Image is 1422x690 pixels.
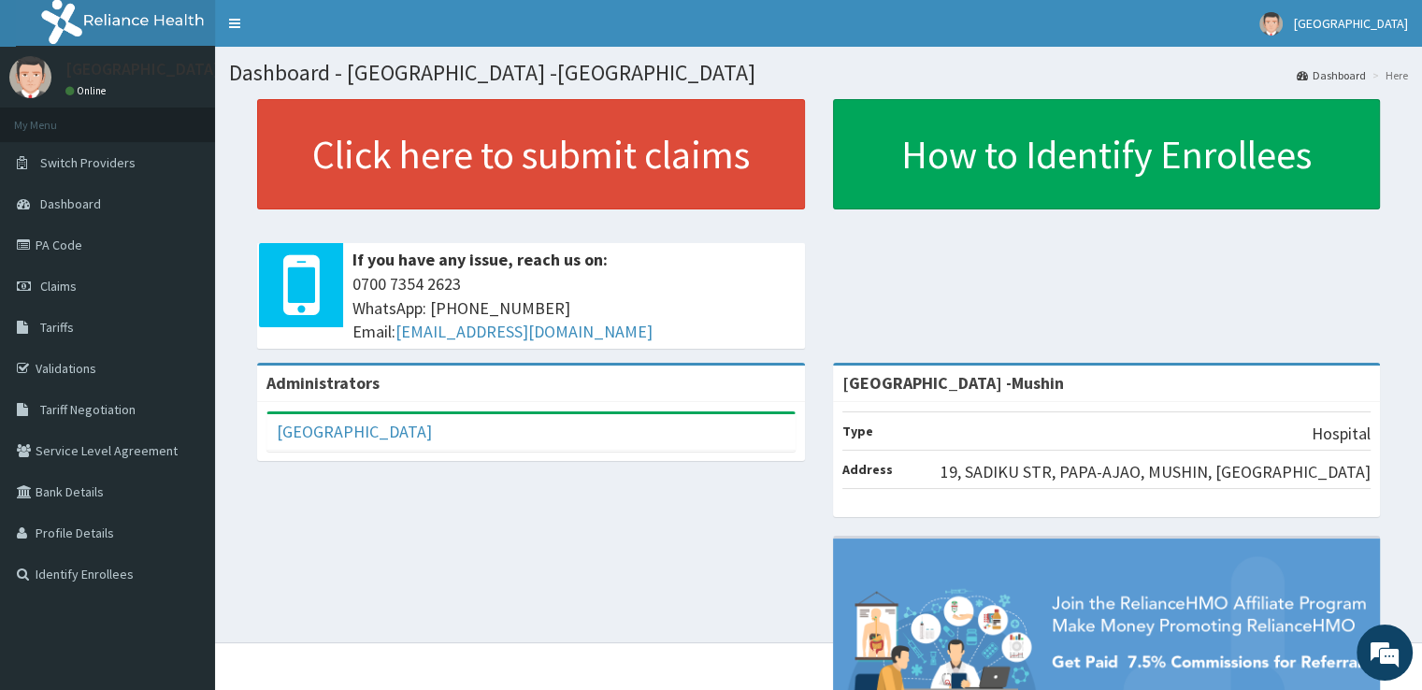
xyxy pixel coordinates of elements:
[65,61,220,78] p: [GEOGRAPHIC_DATA]
[307,9,352,54] div: Minimize live chat window
[833,99,1381,209] a: How to Identify Enrollees
[1297,67,1366,83] a: Dashboard
[229,61,1408,85] h1: Dashboard - [GEOGRAPHIC_DATA] -[GEOGRAPHIC_DATA]
[266,372,380,394] b: Administrators
[40,319,74,336] span: Tariffs
[257,99,805,209] a: Click here to submit claims
[65,84,110,97] a: Online
[941,460,1371,484] p: 19, SADIKU STR, PAPA-AJAO, MUSHIN, [GEOGRAPHIC_DATA]
[842,372,1064,394] strong: [GEOGRAPHIC_DATA] -Mushin
[40,401,136,418] span: Tariff Negotiation
[40,195,101,212] span: Dashboard
[40,154,136,171] span: Switch Providers
[1259,12,1283,36] img: User Image
[352,249,608,270] b: If you have any issue, reach us on:
[277,421,432,442] a: [GEOGRAPHIC_DATA]
[1368,67,1408,83] li: Here
[97,105,314,129] div: Chat with us now
[40,278,77,295] span: Claims
[842,423,873,439] b: Type
[9,56,51,98] img: User Image
[108,219,258,408] span: We're online!
[842,461,893,478] b: Address
[9,477,356,542] textarea: Type your message and hit 'Enter'
[395,321,653,342] a: [EMAIL_ADDRESS][DOMAIN_NAME]
[1294,15,1408,32] span: [GEOGRAPHIC_DATA]
[352,272,796,344] span: 0700 7354 2623 WhatsApp: [PHONE_NUMBER] Email:
[35,93,76,140] img: d_794563401_company_1708531726252_794563401
[1312,422,1371,446] p: Hospital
